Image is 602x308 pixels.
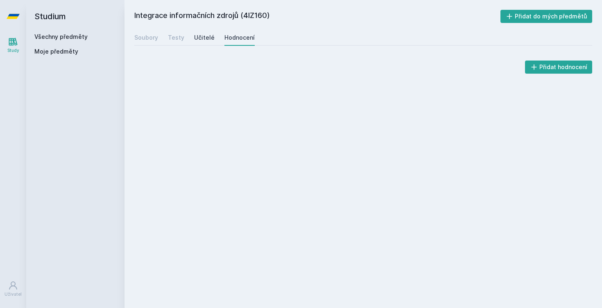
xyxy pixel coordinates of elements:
a: Testy [168,29,184,46]
button: Přidat hodnocení [525,61,593,74]
div: Hodnocení [224,34,255,42]
a: Uživatel [2,277,25,301]
h2: Integrace informačních zdrojů (4IZ160) [134,10,500,23]
button: Přidat do mých předmětů [500,10,593,23]
div: Soubory [134,34,158,42]
span: Moje předměty [34,47,78,56]
a: Study [2,33,25,58]
div: Uživatel [5,291,22,297]
div: Study [7,47,19,54]
a: Učitelé [194,29,215,46]
a: Soubory [134,29,158,46]
a: Hodnocení [224,29,255,46]
a: Všechny předměty [34,33,88,40]
div: Učitelé [194,34,215,42]
div: Testy [168,34,184,42]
